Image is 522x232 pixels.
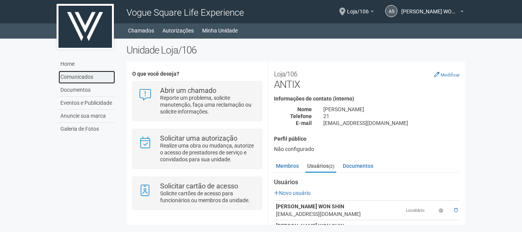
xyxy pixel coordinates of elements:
a: Modificar [434,71,460,78]
strong: [PERSON_NAME] WON SHIN [276,203,344,209]
a: Minha Unidade [202,25,238,36]
strong: [PERSON_NAME] WON SHIN [276,223,344,229]
a: Autorizações [162,25,194,36]
a: Solicitar cartão de acesso Solicite cartões de acesso para funcionários ou membros da unidade. [138,183,256,204]
div: [EMAIL_ADDRESS][DOMAIN_NAME] [318,120,465,127]
a: AS [385,5,397,17]
div: 21 [318,113,465,120]
a: Anuncie sua marca [58,110,115,123]
strong: E-mail [296,120,312,126]
a: Galeria de Fotos [58,123,115,135]
p: Solicite cartões de acesso para funcionários ou membros da unidade. [160,190,256,204]
strong: Solicitar cartão de acesso [160,182,238,190]
a: Solicitar uma autorização Realize uma obra ou mudança, autorize o acesso de prestadores de serviç... [138,135,256,163]
a: Documentos [58,84,115,97]
div: [EMAIL_ADDRESS][DOMAIN_NAME] [276,210,402,218]
a: Eventos e Publicidade [58,97,115,110]
small: Modificar [441,72,460,78]
span: ARTHUR SANG WON SHIN [401,1,459,15]
a: Chamados [128,25,154,36]
small: Pendente [439,208,445,214]
div: [PERSON_NAME] [318,106,465,113]
h2: ANTIX [274,67,460,90]
strong: Solicitar uma autorização [160,134,237,142]
h4: Informações de contato (interno) [274,96,460,102]
h4: O que você deseja? [132,71,262,77]
p: Reporte um problema, solicite manutenção, faça uma reclamação ou solicite informações. [160,94,256,115]
a: Comunicados [58,71,115,84]
p: Realize uma obra ou mudança, autorize o acesso de prestadores de serviço e convidados para sua un... [160,142,256,163]
a: [PERSON_NAME] WON SHIN [401,10,464,16]
small: (2) [329,164,334,169]
a: Loja/106 [347,10,374,16]
small: Loja/106 [274,70,297,78]
strong: Nome [297,106,312,112]
a: Usuários(2) [305,160,336,173]
h2: Unidade Loja/106 [126,44,465,56]
img: logo.jpg [57,4,114,50]
td: Locatário [404,201,437,220]
strong: Abrir um chamado [160,86,216,94]
a: Documentos [341,160,375,172]
a: Home [58,58,115,71]
a: Abrir um chamado Reporte um problema, solicite manutenção, faça uma reclamação ou solicite inform... [138,87,256,115]
div: Não configurado [274,146,460,153]
span: Loja/106 [347,1,369,15]
a: Membros [274,160,301,172]
h4: Perfil público [274,136,460,142]
strong: Telefone [290,113,312,119]
span: Vogue Square Life Experience [126,7,244,18]
a: Novo usuário [274,190,311,196]
strong: Usuários [274,179,460,186]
